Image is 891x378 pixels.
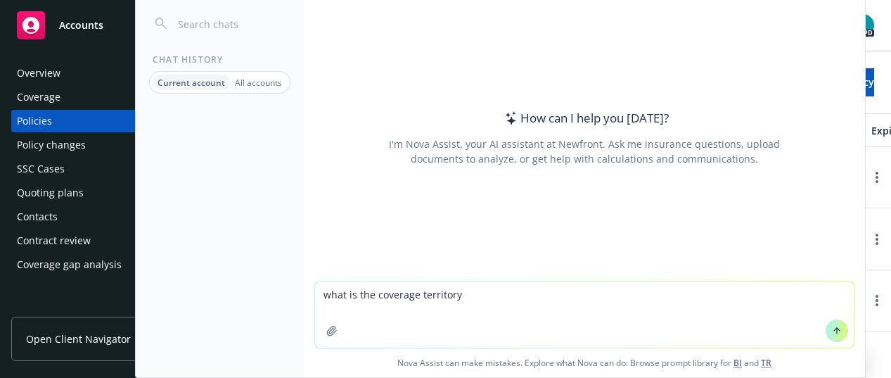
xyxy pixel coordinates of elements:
[11,62,186,84] a: Overview
[11,86,186,108] a: Coverage
[11,6,186,45] a: Accounts
[11,229,186,252] a: Contract review
[868,231,885,248] a: more
[315,282,854,348] textarea: what is the coverage territory
[868,292,885,309] a: more
[235,77,282,89] p: All accounts
[11,253,186,276] a: Coverage gap analysis
[26,332,131,346] span: Open Client Navigator
[59,20,103,31] span: Accounts
[733,357,742,369] a: BI
[11,182,186,204] a: Quoting plans
[11,110,186,132] a: Policies
[17,253,122,276] div: Coverage gap analysis
[761,357,771,369] a: TR
[11,304,186,318] div: Billing
[175,14,287,34] input: Search chats
[158,77,225,89] p: Current account
[17,134,86,156] div: Policy changes
[868,169,885,186] a: more
[17,229,91,252] div: Contract review
[11,206,186,228] a: Contacts
[136,53,304,65] div: Chat History
[11,158,186,180] a: SSC Cases
[17,206,58,228] div: Contacts
[309,348,859,377] span: Nova Assist can make mistakes. Explore what Nova can do: Browse prompt library for and
[501,109,669,127] div: How can I help you [DATE]?
[17,182,84,204] div: Quoting plans
[17,86,60,108] div: Coverage
[17,110,52,132] div: Policies
[17,62,60,84] div: Overview
[17,158,65,180] div: SSC Cases
[11,134,186,156] a: Policy changes
[387,137,782,166] div: I'm Nova Assist, your AI assistant at Newfront. Ask me insurance questions, upload documents to a...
